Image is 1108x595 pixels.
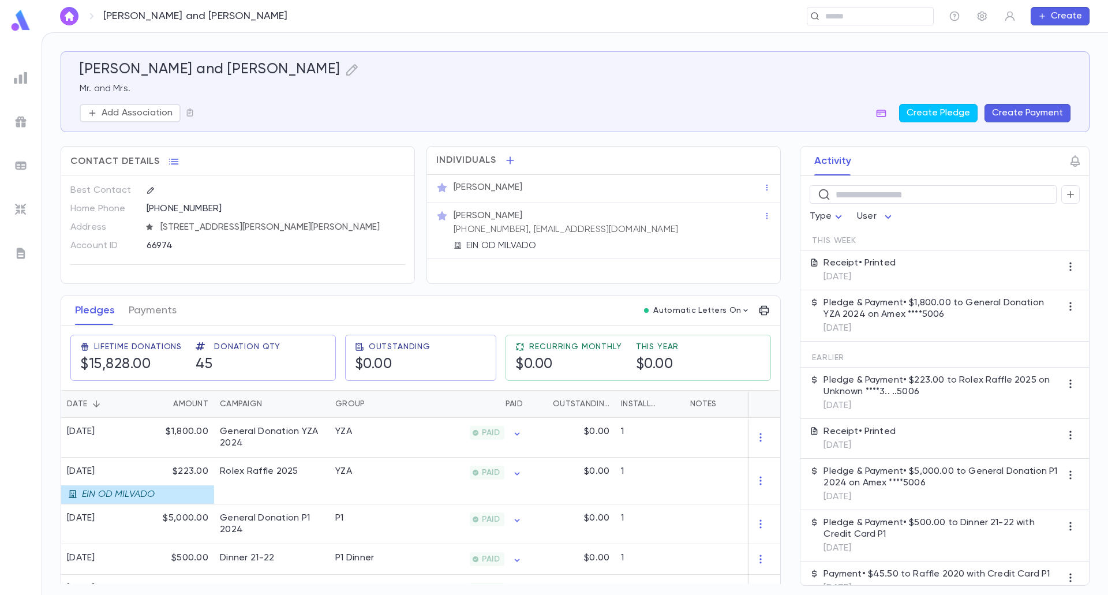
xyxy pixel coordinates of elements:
[584,426,609,437] p: $0.00
[985,104,1070,122] button: Create Payment
[477,515,504,524] span: PAID
[67,426,95,437] div: [DATE]
[823,466,1061,489] p: Pledge & Payment • $5,000.00 to General Donation P1 2024 on Amex ****5006
[857,205,895,228] div: User
[823,582,1050,594] p: [DATE]
[14,115,28,129] img: campaigns_grey.99e729a5f7ee94e3726e6486bddda8f1.svg
[129,296,177,325] button: Payments
[584,583,609,594] p: $0.00
[335,552,375,564] div: P1 Dinner
[810,205,845,228] div: Type
[139,390,214,418] div: Amount
[529,342,622,351] span: Recurring Monthly
[335,390,365,418] div: Group
[335,466,352,477] div: YZA
[615,544,684,575] div: 1
[82,489,155,500] p: EIN OD MILVADO
[621,390,660,418] div: Installments
[416,390,529,418] div: Paid
[80,356,182,373] h5: $15,828.00
[810,212,832,221] span: Type
[220,426,324,449] div: General Donation YZA 2024
[335,426,352,437] div: YZA
[812,236,856,245] span: This Week
[102,107,173,119] p: Add Association
[477,468,504,477] span: PAID
[87,395,106,413] button: Sort
[14,71,28,85] img: reports_grey.c525e4749d1bce6a11f5fe2a8de1b229.svg
[584,466,609,477] p: $0.00
[220,512,324,536] div: General Donation P1 2024
[615,458,684,504] div: 1
[660,395,679,413] button: Sort
[506,390,523,418] div: Paid
[220,466,298,477] div: Rolex Raffle 2025
[534,395,553,413] button: Sort
[639,302,755,319] button: Automatic Letters On
[70,218,137,237] p: Address
[220,390,262,418] div: Campaign
[67,390,87,418] div: Date
[214,342,280,351] span: Donation Qty
[823,375,1061,398] p: Pledge & Payment • $223.00 to Rolex Raffle 2025 on Unknown ****3.. ..5006
[14,246,28,260] img: letters_grey.7941b92b52307dd3b8a917253454ce1c.svg
[139,544,214,575] div: $500.00
[823,491,1061,503] p: [DATE]
[454,182,522,193] p: [PERSON_NAME]
[812,353,844,362] span: Earlier
[70,181,137,200] p: Best Contact
[67,466,156,477] div: [DATE]
[636,342,679,351] span: This Year
[355,356,431,373] h5: $0.00
[75,296,115,325] button: Pledges
[823,426,896,437] p: Receipt • Printed
[1031,7,1090,25] button: Create
[173,390,208,418] div: Amount
[477,428,504,437] span: PAID
[70,200,137,218] p: Home Phone
[14,159,28,173] img: batches_grey.339ca447c9d9533ef1741baa751efc33.svg
[220,583,272,594] div: Raffle 2020
[67,552,95,564] div: [DATE]
[70,237,137,255] p: Account ID
[553,390,609,418] div: Outstanding
[103,10,288,23] p: [PERSON_NAME] and [PERSON_NAME]
[515,356,622,373] h5: $0.00
[330,390,416,418] div: Group
[823,257,896,269] p: Receipt • Printed
[61,390,139,418] div: Date
[823,297,1061,320] p: Pledge & Payment • $1,800.00 to General Donation YZA 2024 on Amex ****5006
[636,356,679,373] h5: $0.00
[80,61,340,78] h5: [PERSON_NAME] and [PERSON_NAME]
[155,395,173,413] button: Sort
[80,104,181,122] button: Add Association
[454,224,678,235] p: [PHONE_NUMBER], [EMAIL_ADDRESS][DOMAIN_NAME]
[814,147,851,175] button: Activity
[147,200,405,217] div: [PHONE_NUMBER]
[70,156,160,167] span: Contact Details
[139,504,214,544] div: $5,000.00
[529,390,615,418] div: Outstanding
[690,390,716,418] div: Notes
[145,466,208,504] div: $223.00
[466,240,536,252] p: EIN OD MILVADO
[436,155,496,166] span: Individuals
[823,323,1061,334] p: [DATE]
[899,104,978,122] button: Create Pledge
[14,203,28,216] img: imports_grey.530a8a0e642e233f2baf0ef88e8c9fcb.svg
[823,542,1061,554] p: [DATE]
[584,552,609,564] p: $0.00
[147,237,348,254] div: 66974
[262,395,280,413] button: Sort
[369,342,431,351] span: Outstanding
[67,583,95,594] div: [DATE]
[80,83,1070,95] p: Mr. and Mrs.
[9,9,32,32] img: logo
[139,418,214,458] div: $1,800.00
[584,512,609,524] p: $0.00
[823,568,1050,580] p: Payment • $45.50 to Raffle 2020 with Credit Card P1
[823,271,896,283] p: [DATE]
[653,306,741,315] p: Automatic Letters On
[823,517,1061,540] p: Pledge & Payment • $500.00 to Dinner 21-22 with Credit Card P1
[615,418,684,458] div: 1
